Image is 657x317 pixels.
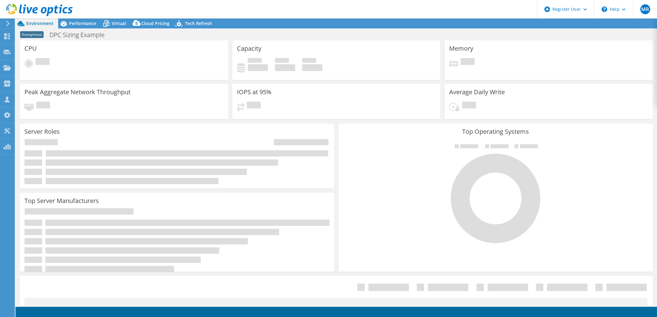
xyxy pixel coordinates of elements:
[640,4,650,14] span: MR
[462,102,476,110] span: Pending
[24,45,37,52] h3: CPU
[24,128,60,135] h3: Server Roles
[237,89,272,95] h3: IOPS at 95%
[47,32,114,38] h1: DPC Sizing Example
[248,64,268,71] h4: 0 GiB
[141,20,170,26] span: Cloud Pricing
[461,58,474,66] span: Pending
[112,20,126,26] span: Virtual
[275,64,295,71] h4: 0 GiB
[449,45,473,52] h3: Memory
[247,102,261,110] span: Pending
[237,45,261,52] h3: Capacity
[26,20,54,26] span: Environment
[302,58,316,64] span: Total
[24,197,99,204] h3: Top Server Manufacturers
[602,6,607,12] svg: \n
[449,89,505,95] h3: Average Daily Write
[248,58,262,64] span: Used
[69,20,96,26] span: Performance
[36,102,50,110] span: Pending
[20,31,44,38] span: Anonymous
[24,89,131,95] h3: Peak Aggregate Network Throughput
[343,128,648,135] h3: Top Operating Systems
[275,58,289,64] span: Free
[185,20,212,26] span: Tech Refresh
[302,64,322,71] h4: 0 GiB
[36,58,49,66] span: Pending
